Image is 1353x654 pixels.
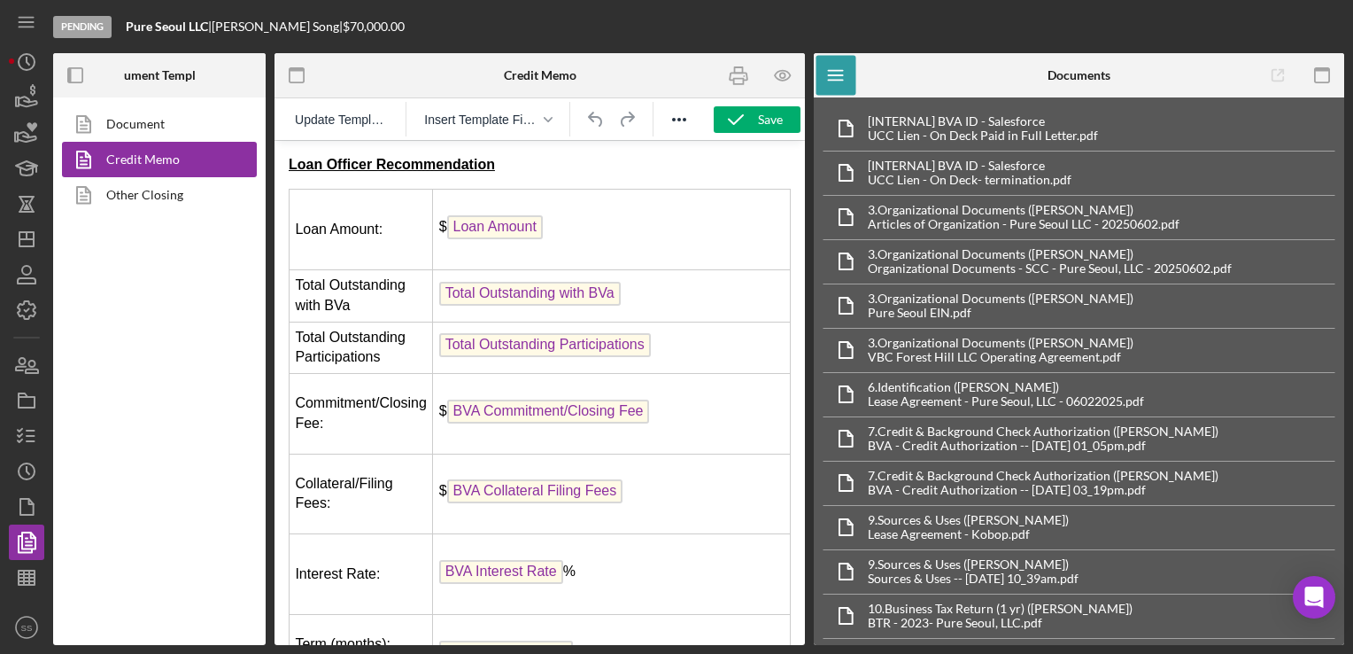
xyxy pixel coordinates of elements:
div: 3. Organizational Documents ([PERSON_NAME]) [868,203,1179,217]
div: 3. Organizational Documents ([PERSON_NAME]) [868,292,1133,306]
button: Insert Template Field [417,107,559,132]
b: Document Templates [102,68,218,82]
button: SS [9,610,44,645]
div: Articles of Organization - Pure Seoul LLC - 20250602.pdf [868,217,1179,231]
b: Credit Memo [504,68,576,82]
a: Document [62,106,248,142]
div: [INTERNAL] BVA ID - Salesforce [868,159,1071,173]
div: [INTERNAL] BVA ID - Salesforce [868,114,1098,128]
div: BVA - Credit Authorization -- [DATE] 03_19pm.pdf [868,483,1218,497]
b: Documents [1048,68,1110,82]
div: 3. Organizational Documents ([PERSON_NAME]) [868,247,1232,261]
div: Save [758,106,783,133]
span: Update Template [295,113,388,127]
div: Lease Agreement - Kobop.pdf [868,527,1069,541]
div: Pending [53,16,112,38]
div: 6. Identification ([PERSON_NAME]) [868,380,1144,394]
div: [PERSON_NAME] Song | [212,19,343,34]
button: Undo [581,107,611,132]
div: Sources & Uses -- [DATE] 10_39am.pdf [868,572,1079,586]
td: months [158,473,516,533]
div: 3. Organizational Documents ([PERSON_NAME]) [868,336,1133,350]
div: BVA - Credit Authorization -- [DATE] 01_05pm.pdf [868,439,1218,453]
span: BVA Term (months) [165,500,298,524]
div: VBC Forest Hill LLC Operating Agreement.pdf [868,350,1133,364]
div: BTR - 2023- Pure Seoul, LLC.pdf [868,616,1133,630]
div: 10. Business Tax Return (1 yr) ([PERSON_NAME]) [868,602,1133,616]
button: Reveal or hide additional toolbar items [664,107,694,132]
div: 7. Credit & Background Check Authorization ([PERSON_NAME]) [868,424,1218,439]
div: Open Intercom Messenger [1293,576,1335,619]
div: Pure Seoul EIN.pdf [868,306,1133,320]
div: UCC Lien - On Deck Paid in Full Letter.pdf [868,128,1098,143]
a: Credit Memo [62,142,248,177]
button: Save [714,106,800,133]
div: Organizational Documents - SCC - Pure Seoul, LLC - 20250602.pdf [868,261,1232,276]
div: UCC Lien - On Deck- termination.pdf [868,173,1071,187]
div: 9. Sources & Uses ([PERSON_NAME]) [868,557,1079,572]
div: 7. Credit & Background Check Authorization ([PERSON_NAME]) [868,469,1218,483]
button: Reset the template to the current product template value [288,107,395,132]
td: Term (months): [15,473,158,533]
div: $70,000.00 [343,19,410,34]
div: 9. Sources & Uses ([PERSON_NAME]) [868,513,1069,527]
b: Pure Seoul LLC [126,19,208,34]
div: | [126,19,212,34]
div: Lease Agreement - Pure Seoul, LLC - 06022025.pdf [868,394,1144,409]
button: Redo [612,107,642,132]
iframe: Rich Text Area [274,141,805,645]
a: Other Closing [62,177,248,213]
text: SS [21,623,33,633]
span: Insert Template Field [424,113,537,127]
